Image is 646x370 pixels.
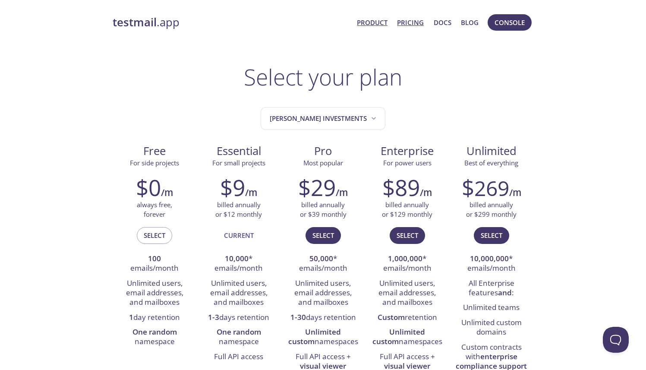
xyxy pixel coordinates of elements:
h6: /m [245,185,257,200]
li: * emails/month [203,252,274,276]
li: retention [372,310,443,325]
strong: 100 [148,253,161,263]
strong: 1 [129,312,133,322]
h2: $29 [298,174,336,200]
button: Select [306,227,341,244]
h6: /m [336,185,348,200]
span: Select [144,230,165,241]
li: namespaces [372,325,443,350]
li: days retention [203,310,274,325]
li: namespace [203,325,274,350]
strong: One random [132,327,177,337]
li: Unlimited custom domains [456,316,527,340]
button: Console [488,14,532,31]
span: Unlimited [466,143,517,158]
li: days retention [287,310,359,325]
span: Most popular [303,158,343,167]
span: Enterprise [372,144,442,158]
span: Select [312,230,334,241]
button: Select [390,227,425,244]
strong: Custom [378,312,405,322]
li: Unlimited users, email addresses, and mailboxes [119,276,190,310]
button: Select [474,227,509,244]
h2: $9 [220,174,245,200]
strong: Unlimited custom [372,327,425,346]
li: Full API access [203,350,274,364]
button: Vega Investments [261,107,385,130]
h6: /m [161,185,173,200]
p: billed annually or $12 monthly [215,200,262,219]
li: All Enterprise features : [456,276,527,301]
strong: 10,000,000 [470,253,509,263]
li: Unlimited users, email addresses, and mailboxes [287,276,359,310]
span: Console [495,17,525,28]
li: * emails/month [372,252,443,276]
li: Unlimited teams [456,300,527,315]
li: namespaces [287,325,359,350]
strong: 1,000,000 [388,253,422,263]
li: Unlimited users, email addresses, and mailboxes [372,276,443,310]
strong: 1-3 [208,312,219,322]
a: Product [357,17,388,28]
p: billed annually or $39 monthly [300,200,347,219]
li: * emails/month [287,252,359,276]
h6: /m [420,185,432,200]
h2: $0 [136,174,161,200]
strong: One random [217,327,261,337]
span: Best of everything [464,158,518,167]
span: Pro [288,144,358,158]
li: * emails/month [456,252,527,276]
li: Unlimited users, email addresses, and mailboxes [203,276,274,310]
p: billed annually or $299 monthly [466,200,517,219]
span: [PERSON_NAME] Investments [270,113,378,124]
span: For small projects [212,158,265,167]
h2: $ [462,174,509,200]
span: For side projects [130,158,179,167]
a: testmail.app [113,15,350,30]
a: Blog [461,17,479,28]
strong: 10,000 [225,253,249,263]
p: billed annually or $129 monthly [382,200,432,219]
h6: /m [509,185,521,200]
span: Essential [204,144,274,158]
iframe: Help Scout Beacon - Open [603,327,629,353]
strong: 50,000 [309,253,333,263]
strong: 1-30 [290,312,306,322]
a: Docs [434,17,451,28]
h2: $89 [382,174,420,200]
li: namespace [119,325,190,350]
strong: Unlimited custom [288,327,341,346]
li: day retention [119,310,190,325]
p: always free, forever [137,200,172,219]
span: Select [481,230,502,241]
span: For power users [383,158,432,167]
span: Select [397,230,418,241]
a: Pricing [397,17,424,28]
span: 269 [474,174,509,202]
span: Free [120,144,190,158]
strong: testmail [113,15,157,30]
li: emails/month [119,252,190,276]
strong: and [498,288,512,297]
h1: Select your plan [244,64,402,90]
button: Select [137,227,172,244]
